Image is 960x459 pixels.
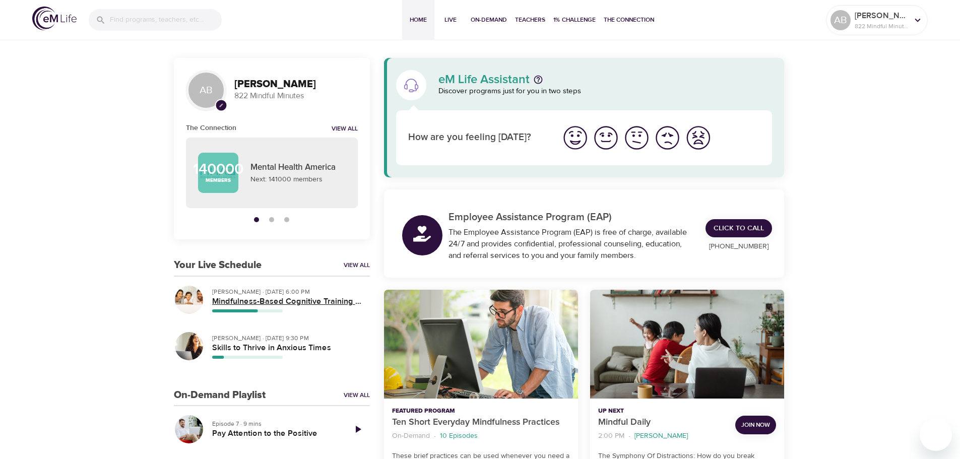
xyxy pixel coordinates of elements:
span: 1% Challenge [553,15,596,25]
p: Next: 141000 members [250,174,346,185]
p: eM Life Assistant [438,74,530,86]
img: logo [32,7,77,30]
div: AB [830,10,851,30]
p: 2:00 PM [598,431,624,441]
h5: Mindfulness-Based Cognitive Training (MBCT) [212,296,362,307]
img: eM Life Assistant [403,77,419,93]
p: [PHONE_NUMBER] [706,241,772,252]
h3: Your Live Schedule [174,259,262,271]
li: · [434,429,436,443]
a: Click to Call [706,219,772,238]
p: 10 Episodes [440,431,478,441]
button: Join Now [735,416,776,434]
p: Mindful Daily [598,416,727,429]
h6: The Connection [186,122,236,134]
h5: Pay Attention to the Positive [212,428,338,439]
button: I'm feeling bad [652,122,683,153]
a: Play Episode [346,417,370,441]
input: Find programs, teachers, etc... [110,9,222,31]
p: Discover programs just for you in two steps [438,86,773,97]
button: I'm feeling ok [621,122,652,153]
p: 822 Mindful Minutes [234,90,358,102]
p: [PERSON_NAME] · [DATE] 6:00 PM [212,287,362,296]
nav: breadcrumb [392,429,570,443]
span: Join Now [741,420,770,430]
span: The Connection [604,15,654,25]
span: Home [406,15,430,25]
div: AB [186,70,226,110]
p: Mental Health America [250,161,346,174]
button: Ten Short Everyday Mindfulness Practices [384,290,578,399]
img: worst [684,124,712,152]
img: great [561,124,589,152]
h5: Skills to Thrive in Anxious Times [212,343,362,353]
button: I'm feeling worst [683,122,714,153]
h3: On-Demand Playlist [174,389,266,401]
p: [PERSON_NAME] · [DATE] 9:30 PM [212,334,362,343]
p: 140000 [193,162,243,177]
h3: [PERSON_NAME] [234,79,358,90]
a: View all notifications [332,125,358,134]
button: I'm feeling good [591,122,621,153]
a: View All [344,261,370,270]
nav: breadcrumb [598,429,727,443]
span: Live [438,15,463,25]
p: Ten Short Everyday Mindfulness Practices [392,416,570,429]
button: Pay Attention to the Positive [174,414,204,444]
span: On-Demand [471,15,507,25]
p: Episode 7 · 9 mins [212,419,338,428]
img: ok [623,124,651,152]
li: · [628,429,630,443]
span: Click to Call [714,222,764,235]
p: 822 Mindful Minutes [855,22,908,31]
img: bad [654,124,681,152]
span: Teachers [515,15,545,25]
p: Employee Assistance Program (EAP) [449,210,694,225]
img: good [592,124,620,152]
p: How are you feeling [DATE]? [408,130,548,145]
button: Mindful Daily [590,290,784,399]
p: On-Demand [392,431,430,441]
iframe: Button to launch messaging window [920,419,952,451]
p: [PERSON_NAME] [855,10,908,22]
a: View All [344,391,370,400]
p: [PERSON_NAME] [634,431,688,441]
p: Featured Program [392,407,570,416]
p: Up Next [598,407,727,416]
button: I'm feeling great [560,122,591,153]
div: The Employee Assistance Program (EAP) is free of charge, available 24/7 and provides confidential... [449,227,694,261]
p: Members [206,177,231,184]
